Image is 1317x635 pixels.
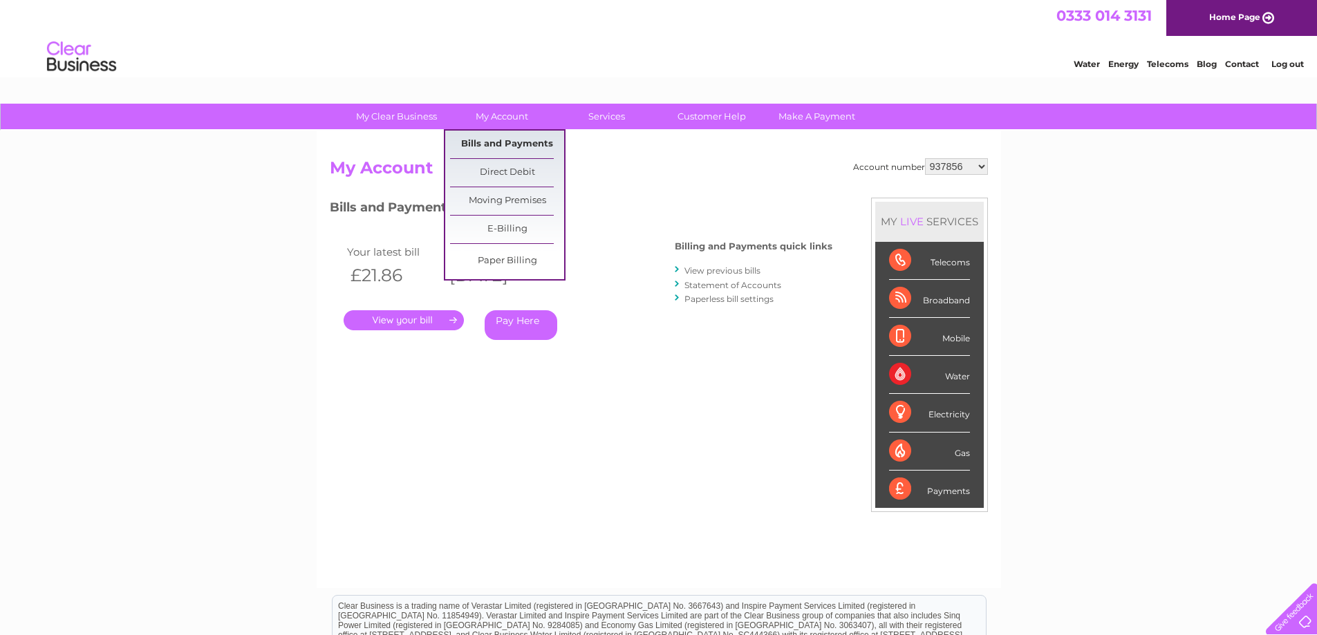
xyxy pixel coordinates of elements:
a: My Clear Business [339,104,454,129]
div: LIVE [897,215,926,228]
a: Paperless bill settings [684,294,774,304]
a: Make A Payment [760,104,874,129]
a: Statement of Accounts [684,280,781,290]
div: Telecoms [889,242,970,280]
div: Water [889,356,970,394]
a: Water [1074,59,1100,69]
a: Energy [1108,59,1139,69]
td: Your latest bill [344,243,443,261]
a: Pay Here [485,310,557,340]
h2: My Account [330,158,988,184]
a: Blog [1197,59,1217,69]
a: Log out [1271,59,1304,69]
h3: Bills and Payments [330,198,832,222]
div: Mobile [889,318,970,356]
div: MY SERVICES [875,202,984,241]
div: Clear Business is a trading name of Verastar Limited (registered in [GEOGRAPHIC_DATA] No. 3667643... [333,8,986,67]
div: Account number [853,158,988,175]
a: E-Billing [450,216,564,243]
a: Direct Debit [450,159,564,187]
a: 0333 014 3131 [1056,7,1152,24]
img: logo.png [46,36,117,78]
div: Broadband [889,280,970,318]
h4: Billing and Payments quick links [675,241,832,252]
a: My Account [445,104,559,129]
div: Gas [889,433,970,471]
a: Bills and Payments [450,131,564,158]
a: Contact [1225,59,1259,69]
div: Electricity [889,394,970,432]
a: Services [550,104,664,129]
td: Invoice date [442,243,542,261]
a: View previous bills [684,265,760,276]
a: Customer Help [655,104,769,129]
th: [DATE] [442,261,542,290]
div: Payments [889,471,970,508]
a: . [344,310,464,330]
a: Paper Billing [450,247,564,275]
th: £21.86 [344,261,443,290]
a: Moving Premises [450,187,564,215]
a: Telecoms [1147,59,1188,69]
